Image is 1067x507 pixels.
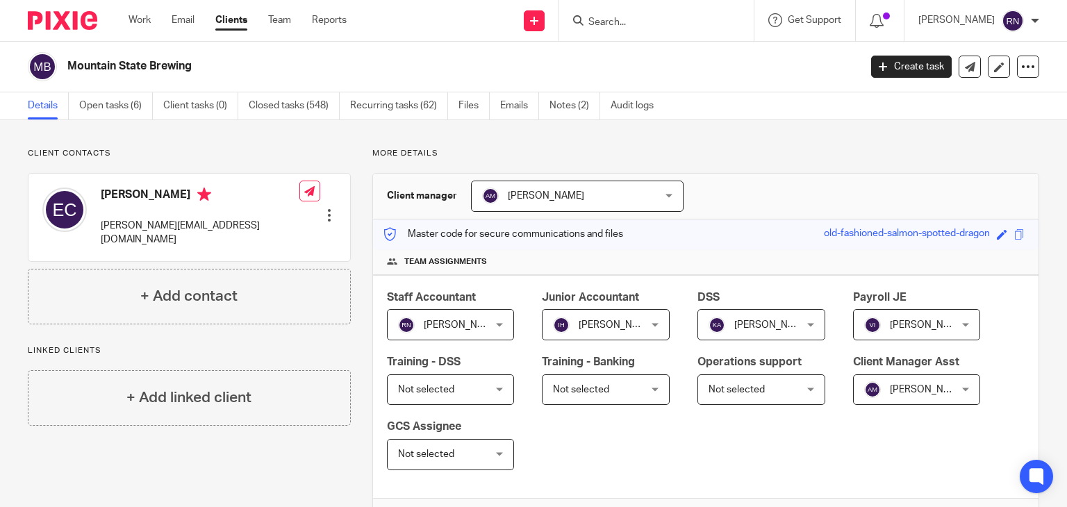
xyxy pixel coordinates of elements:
span: Training - DSS [387,356,461,367]
img: svg%3E [398,317,415,333]
span: Not selected [398,385,454,394]
img: svg%3E [864,317,881,333]
span: Team assignments [404,256,487,267]
p: [PERSON_NAME] [918,13,995,27]
span: Payroll JE [853,292,907,303]
span: Training - Banking [542,356,635,367]
a: Create task [871,56,952,78]
span: [PERSON_NAME] [579,320,655,330]
a: Client tasks (0) [163,92,238,119]
span: [PERSON_NAME] [890,320,966,330]
p: Master code for secure communications and files [383,227,623,241]
span: Not selected [553,385,609,394]
p: Client contacts [28,148,351,159]
p: More details [372,148,1039,159]
a: Audit logs [611,92,664,119]
img: svg%3E [28,52,57,81]
span: [PERSON_NAME] [424,320,500,330]
a: Open tasks (6) [79,92,153,119]
span: [PERSON_NAME] [890,385,966,394]
img: svg%3E [42,188,87,232]
h2: Mountain State Brewing [67,59,694,74]
img: svg%3E [864,381,881,398]
a: Team [268,13,291,27]
span: Not selected [709,385,765,394]
span: DSS [697,292,720,303]
span: Get Support [788,15,841,25]
a: Files [458,92,490,119]
h4: + Add linked client [126,387,251,408]
a: Recurring tasks (62) [350,92,448,119]
a: Details [28,92,69,119]
span: [PERSON_NAME] [508,191,584,201]
img: svg%3E [1002,10,1024,32]
span: Client Manager Asst [853,356,959,367]
h4: + Add contact [140,285,238,307]
a: Emails [500,92,539,119]
input: Search [587,17,712,29]
img: svg%3E [482,188,499,204]
a: Reports [312,13,347,27]
a: Clients [215,13,247,27]
span: GCS Assignee [387,421,461,432]
a: Work [129,13,151,27]
span: Operations support [697,356,802,367]
span: Junior Accountant [542,292,639,303]
p: Linked clients [28,345,351,356]
img: Pixie [28,11,97,30]
p: [PERSON_NAME][EMAIL_ADDRESS][DOMAIN_NAME] [101,219,299,247]
h4: [PERSON_NAME] [101,188,299,205]
span: Staff Accountant [387,292,476,303]
a: Email [172,13,195,27]
a: Notes (2) [549,92,600,119]
i: Primary [197,188,211,201]
img: svg%3E [709,317,725,333]
span: [PERSON_NAME] [734,320,811,330]
span: Not selected [398,449,454,459]
h3: Client manager [387,189,457,203]
a: Closed tasks (548) [249,92,340,119]
div: old-fashioned-salmon-spotted-dragon [824,226,990,242]
img: svg%3E [553,317,570,333]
